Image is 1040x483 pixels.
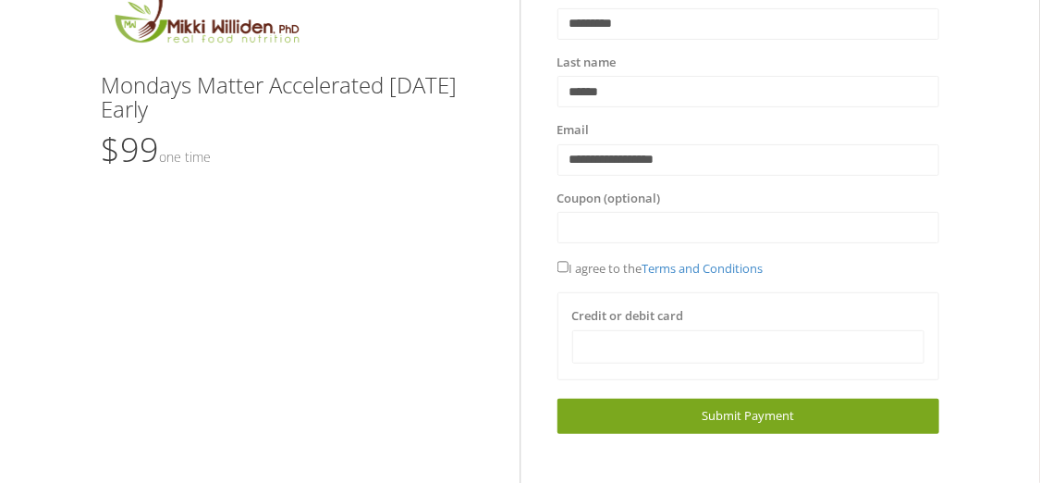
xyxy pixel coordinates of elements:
label: Coupon (optional) [557,190,661,208]
label: Credit or debit card [572,307,684,326]
small: One time [159,148,211,166]
label: Last name [557,54,617,72]
a: Terms and Conditions [642,260,763,277]
iframe: Cadre de saisie sécurisé pour le paiement par carte [584,340,913,355]
h3: Mondays Matter Accelerated [DATE] Early [101,73,483,122]
span: I agree to the [557,260,764,277]
a: Submit Payment [557,399,940,433]
span: Submit Payment [702,407,794,424]
span: $99 [101,127,211,172]
label: Email [557,121,590,140]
